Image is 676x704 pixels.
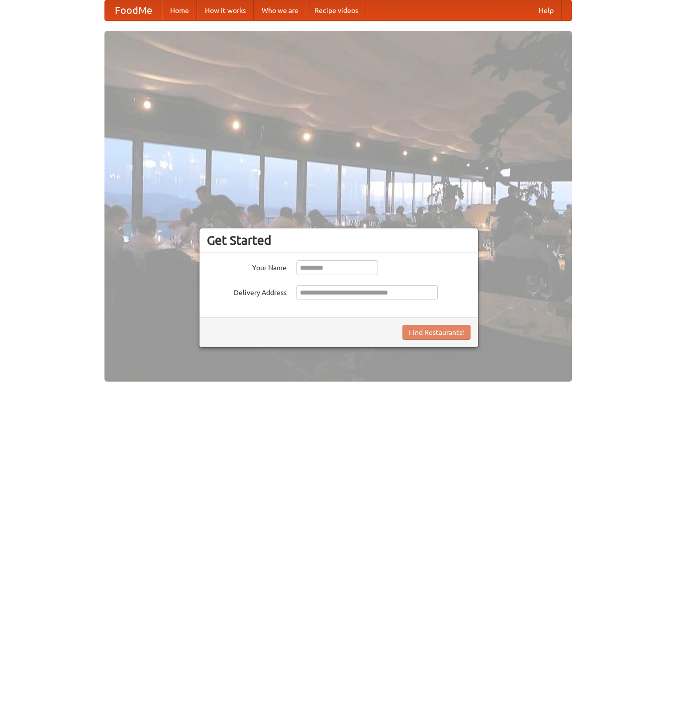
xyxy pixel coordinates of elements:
[162,0,197,20] a: Home
[197,0,254,20] a: How it works
[207,285,287,298] label: Delivery Address
[306,0,366,20] a: Recipe videos
[402,325,471,340] button: Find Restaurants!
[105,0,162,20] a: FoodMe
[207,233,471,248] h3: Get Started
[531,0,562,20] a: Help
[254,0,306,20] a: Who we are
[207,260,287,273] label: Your Name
